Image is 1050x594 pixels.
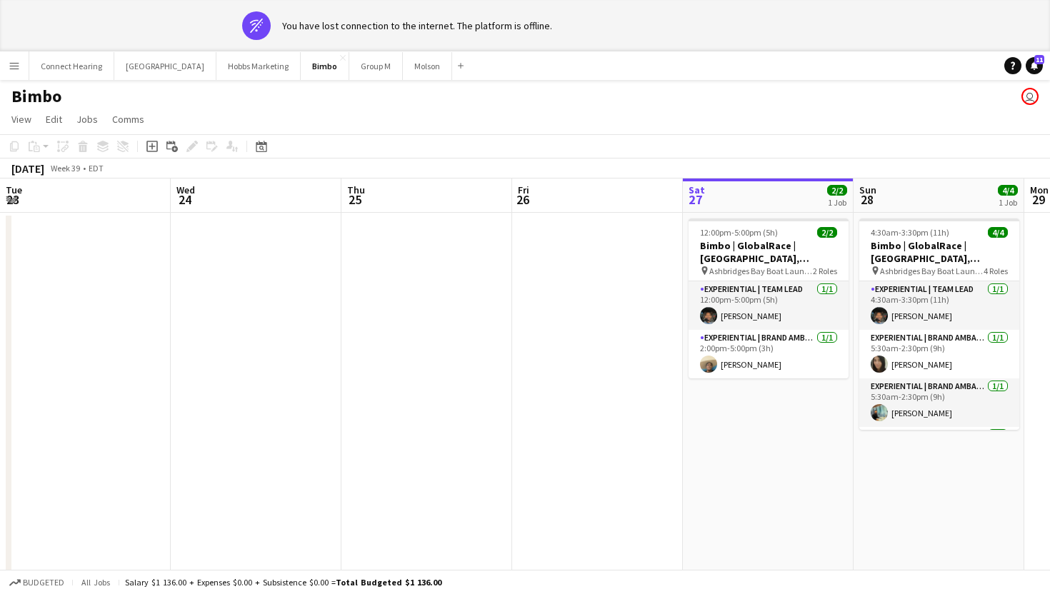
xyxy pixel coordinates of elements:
span: 2/2 [817,227,837,238]
span: 27 [686,191,705,208]
button: Budgeted [7,575,66,590]
a: Edit [40,110,68,129]
span: Wed [176,183,195,196]
app-card-role: Experiential | Brand Ambassador1/15:30am-2:30pm (9h)[PERSON_NAME] [859,330,1019,378]
span: Ashbridges Bay Boat Launch [880,266,984,276]
span: 4/4 [988,227,1008,238]
span: Budgeted [23,578,64,588]
button: Bimbo [301,52,349,80]
span: 2/2 [827,185,847,196]
span: Comms [112,113,144,126]
span: Tue [6,183,22,196]
span: 25 [345,191,365,208]
span: 11 [1034,55,1044,64]
span: All jobs [79,577,113,588]
span: Ashbridges Bay Boat Launch [709,266,813,276]
app-card-role: Experiential | Brand Ambassador1/15:30am-2:30pm (9h)[PERSON_NAME] [859,378,1019,427]
button: Molson [403,52,452,80]
span: Jobs [76,113,98,126]
span: 2 Roles [813,266,837,276]
span: 4 Roles [984,266,1008,276]
div: 1 Job [828,197,846,208]
span: 26 [516,191,529,208]
a: View [6,110,37,129]
span: 28 [857,191,876,208]
div: 1 Job [999,197,1017,208]
span: Edit [46,113,62,126]
span: Fri [518,183,529,196]
a: 11 [1026,57,1043,74]
span: Total Budgeted $1 136.00 [336,577,441,588]
span: Sat [689,183,705,196]
span: 4/4 [998,185,1018,196]
button: Connect Hearing [29,52,114,80]
span: 23 [4,191,22,208]
app-card-role: Experiential | Team Lead1/14:30am-3:30pm (11h)[PERSON_NAME] [859,281,1019,330]
app-user-avatar: Jamie Wong [1021,88,1039,105]
span: 12:00pm-5:00pm (5h) [700,227,778,238]
span: Week 39 [47,163,83,173]
span: Sun [859,183,876,196]
a: Comms [106,110,150,129]
h3: Bimbo | GlobalRace | [GEOGRAPHIC_DATA], [GEOGRAPHIC_DATA] [689,239,849,265]
span: 24 [174,191,195,208]
span: 4:30am-3:30pm (11h) [871,227,949,238]
app-card-role: Experiential | Brand Ambassador1/12:00pm-5:00pm (3h)[PERSON_NAME] [689,330,849,378]
a: Jobs [71,110,104,129]
button: [GEOGRAPHIC_DATA] [114,52,216,80]
h3: Bimbo | GlobalRace | [GEOGRAPHIC_DATA], [GEOGRAPHIC_DATA] [859,239,1019,265]
app-card-role: Experiential | Brand Ambassador1/1 [859,427,1019,475]
div: EDT [89,163,104,173]
div: [DATE] [11,161,44,176]
span: 29 [1028,191,1049,208]
span: Thu [347,183,365,196]
div: Salary $1 136.00 + Expenses $0.00 + Subsistence $0.00 = [125,577,441,588]
app-job-card: 4:30am-3:30pm (11h)4/4Bimbo | GlobalRace | [GEOGRAPHIC_DATA], [GEOGRAPHIC_DATA] Ashbridges Bay Bo... [859,218,1019,430]
button: Hobbs Marketing [216,52,301,80]
app-job-card: 12:00pm-5:00pm (5h)2/2Bimbo | GlobalRace | [GEOGRAPHIC_DATA], [GEOGRAPHIC_DATA] Ashbridges Bay Bo... [689,218,849,378]
h1: Bimbo [11,86,61,107]
span: Mon [1030,183,1049,196]
button: Group M [349,52,403,80]
span: View [11,113,31,126]
div: You have lost connection to the internet. The platform is offline. [282,19,552,32]
app-card-role: Experiential | Team Lead1/112:00pm-5:00pm (5h)[PERSON_NAME] [689,281,849,330]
